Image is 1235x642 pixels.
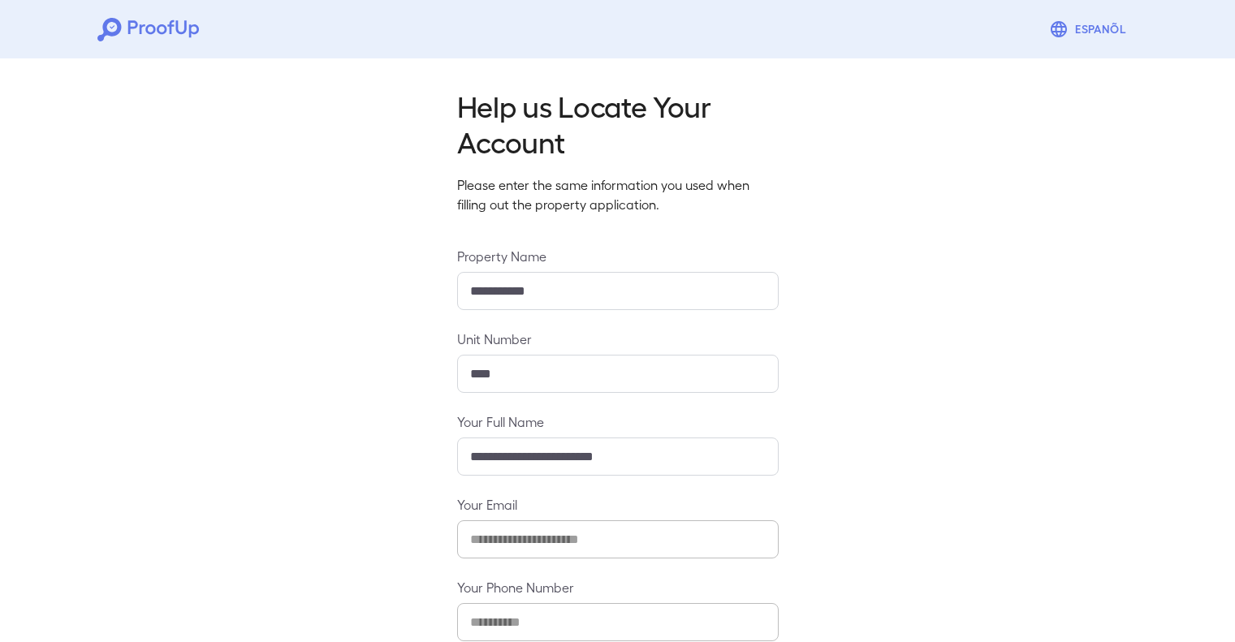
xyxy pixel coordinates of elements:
[457,175,779,214] p: Please enter the same information you used when filling out the property application.
[457,412,779,431] label: Your Full Name
[1043,13,1138,45] button: Espanõl
[457,330,779,348] label: Unit Number
[457,247,779,265] label: Property Name
[457,578,779,597] label: Your Phone Number
[457,495,779,514] label: Your Email
[457,88,779,159] h2: Help us Locate Your Account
